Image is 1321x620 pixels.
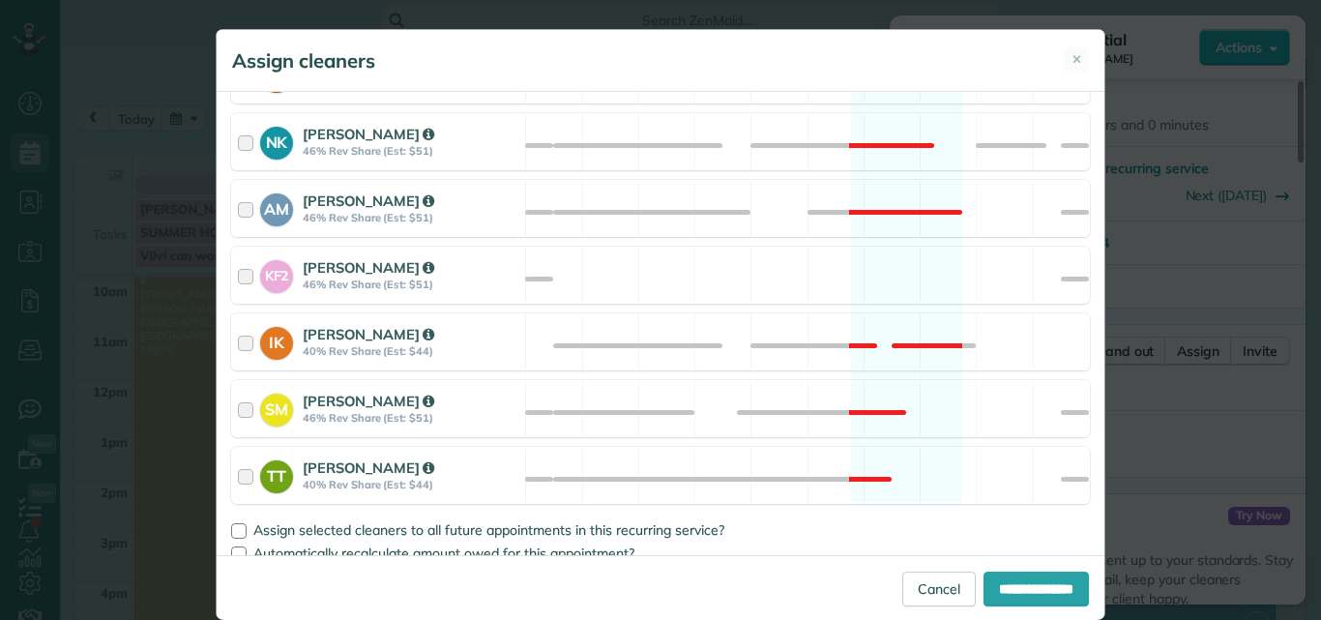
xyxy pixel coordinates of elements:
[303,192,434,210] strong: [PERSON_NAME]
[260,260,293,286] strong: KF2
[303,411,519,425] strong: 46% Rev Share (Est: $51)
[303,458,434,477] strong: [PERSON_NAME]
[902,572,976,606] a: Cancel
[260,327,293,354] strong: IK
[232,47,375,74] h5: Assign cleaners
[253,521,724,539] span: Assign selected cleaners to all future appointments in this recurring service?
[303,392,434,410] strong: [PERSON_NAME]
[260,394,293,421] strong: SM
[303,144,519,158] strong: 46% Rev Share (Est: $51)
[303,344,519,358] strong: 40% Rev Share (Est: $44)
[303,258,434,277] strong: [PERSON_NAME]
[303,211,519,224] strong: 46% Rev Share (Est: $51)
[303,325,434,343] strong: [PERSON_NAME]
[260,193,293,221] strong: AM
[303,125,434,143] strong: [PERSON_NAME]
[260,460,293,487] strong: TT
[253,545,634,562] span: Automatically recalculate amount owed for this appointment?
[303,478,519,491] strong: 40% Rev Share (Est: $44)
[260,127,293,154] strong: NK
[1071,50,1082,69] span: ✕
[303,278,519,291] strong: 46% Rev Share (Est: $51)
